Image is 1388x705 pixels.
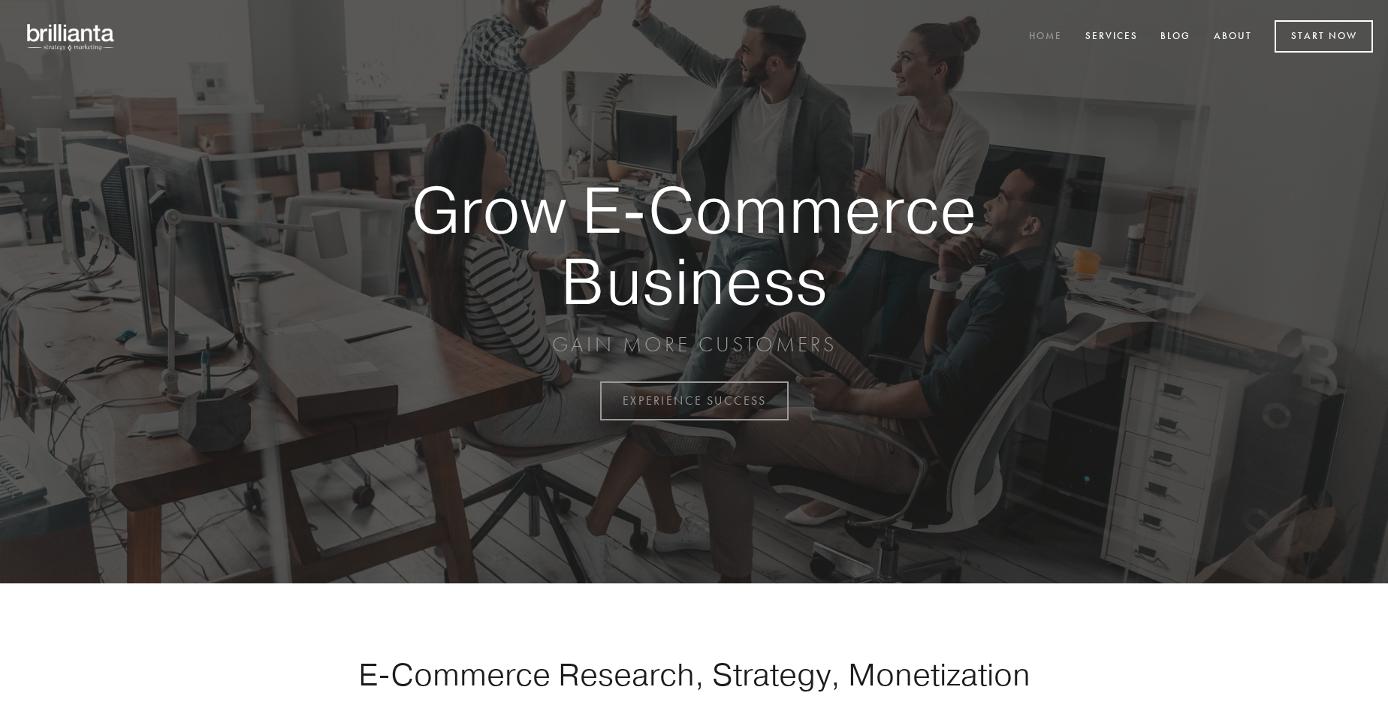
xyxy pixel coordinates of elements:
h1: E-Commerce Research, Strategy, Monetization [311,655,1077,693]
a: EXPERIENCE SUCCESS [600,381,789,420]
p: GAIN MORE CUSTOMERS [359,331,1029,358]
a: About [1204,25,1262,50]
a: Start Now [1275,20,1373,53]
a: Services [1076,25,1148,50]
a: Blog [1151,25,1200,50]
img: brillianta - research, strategy, marketing [15,15,128,59]
a: Home [1019,25,1072,50]
strong: Grow E-Commerce Business [359,174,1029,316]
